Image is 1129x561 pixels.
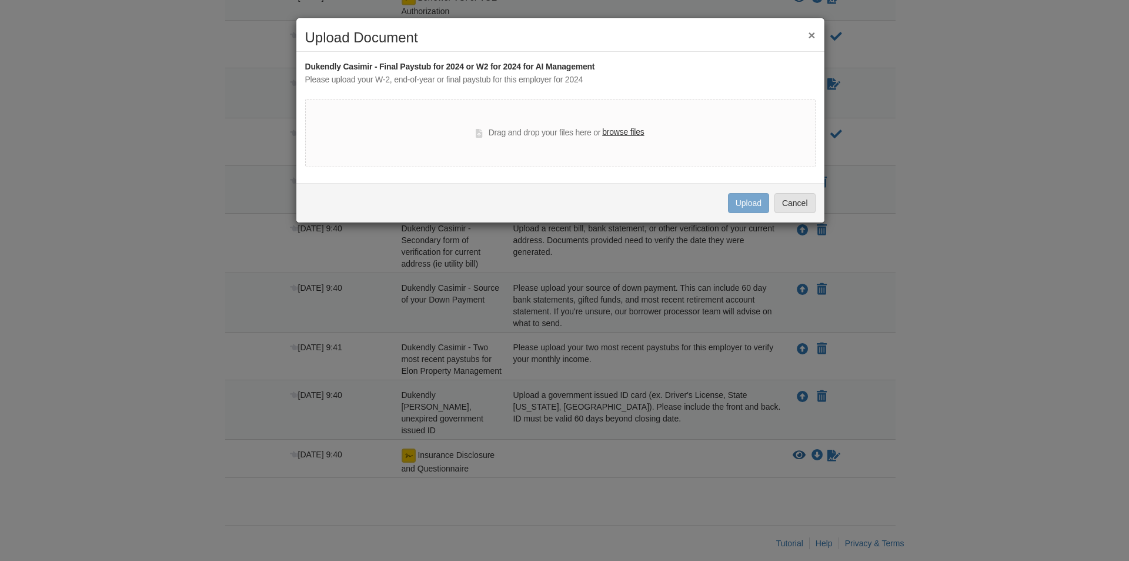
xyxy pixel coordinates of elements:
button: × [808,29,815,41]
button: Upload [728,193,769,213]
button: Cancel [774,193,816,213]
label: browse files [602,126,644,139]
div: Please upload your W-2, end-of-year or final paystub for this employer for 2024 [305,74,816,87]
div: Dukendly Casimir - Final Paystub for 2024 or W2 for 2024 for AI Management [305,61,816,74]
div: Drag and drop your files here or [476,126,644,140]
h2: Upload Document [305,30,816,45]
